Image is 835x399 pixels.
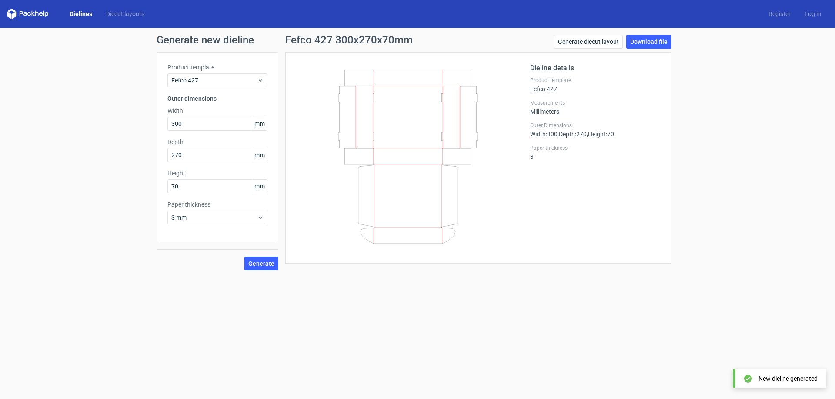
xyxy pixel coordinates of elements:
[167,169,267,178] label: Height
[530,77,661,92] div: Fefco 427
[530,131,558,138] span: Width : 300
[285,35,413,45] h1: Fefco 427 300x270x70mm
[167,94,267,103] h3: Outer dimensions
[167,106,267,115] label: Width
[530,99,661,115] div: Millimeters
[167,63,267,72] label: Product template
[587,131,614,138] span: , Height : 70
[167,200,267,209] label: Paper thickness
[758,374,818,383] div: New dieline generated
[252,148,267,162] span: mm
[244,257,278,270] button: Generate
[252,117,267,130] span: mm
[530,99,661,106] label: Measurements
[99,10,151,18] a: Diecut layouts
[252,180,267,193] span: mm
[554,35,623,49] a: Generate diecut layout
[558,131,587,138] span: , Depth : 270
[530,122,661,129] label: Outer Dimensions
[248,261,274,267] span: Generate
[171,213,257,222] span: 3 mm
[167,138,267,146] label: Depth
[762,10,798,18] a: Register
[157,35,678,45] h1: Generate new dieline
[171,76,257,85] span: Fefco 427
[530,145,661,152] label: Paper thickness
[626,35,671,49] a: Download file
[530,63,661,73] h2: Dieline details
[798,10,828,18] a: Log in
[530,145,661,160] div: 3
[63,10,99,18] a: Dielines
[530,77,661,84] label: Product template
